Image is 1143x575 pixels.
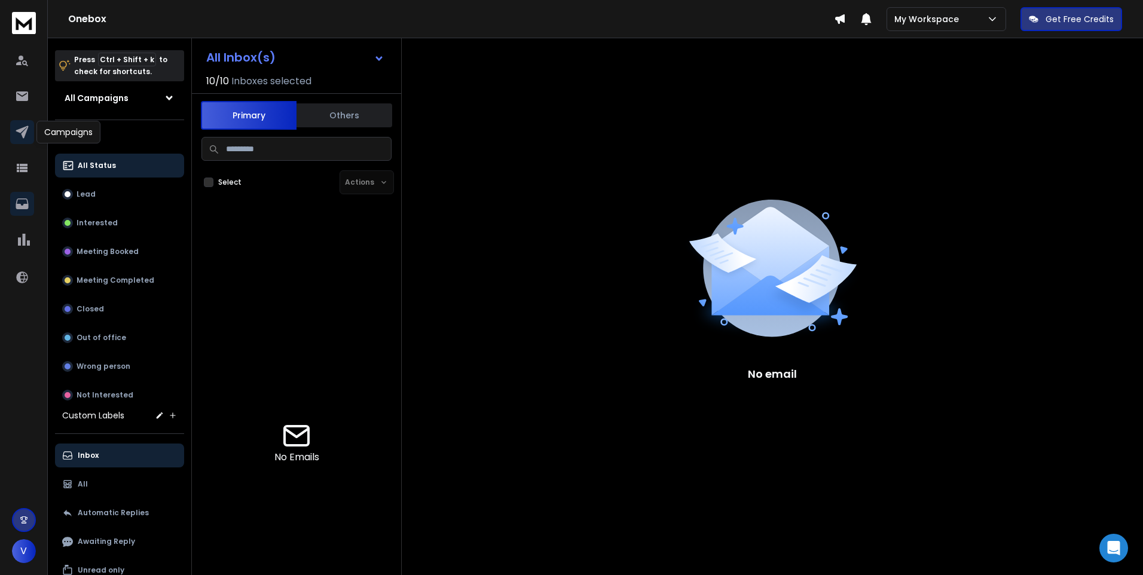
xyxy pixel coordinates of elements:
button: Awaiting Reply [55,530,184,553]
button: Wrong person [55,354,184,378]
button: V [12,539,36,563]
p: My Workspace [894,13,964,25]
p: Automatic Replies [78,508,149,518]
button: Lead [55,182,184,206]
h3: Filters [55,130,184,146]
h1: All Inbox(s) [206,51,276,63]
button: Meeting Completed [55,268,184,292]
button: Primary [201,101,297,130]
p: Out of office [77,333,126,342]
p: Closed [77,304,104,314]
button: All Status [55,154,184,178]
button: Automatic Replies [55,501,184,525]
p: No Emails [274,450,319,464]
button: Not Interested [55,383,184,407]
p: Not Interested [77,390,133,400]
h3: Inboxes selected [231,74,311,88]
p: Lead [77,189,96,199]
button: All Campaigns [55,86,184,110]
div: Open Intercom Messenger [1099,534,1128,562]
p: Inbox [78,451,99,460]
h1: All Campaigns [65,92,129,104]
span: Ctrl + Shift + k [98,53,156,66]
button: All Inbox(s) [197,45,394,69]
label: Select [218,178,242,187]
button: Get Free Credits [1020,7,1122,31]
button: Closed [55,297,184,321]
p: All Status [78,161,116,170]
p: All [78,479,88,489]
h3: Custom Labels [62,409,124,421]
p: Get Free Credits [1046,13,1114,25]
button: Meeting Booked [55,240,184,264]
button: Others [297,102,392,129]
h1: Onebox [68,12,834,26]
div: Campaigns [36,121,100,143]
button: All [55,472,184,496]
p: Awaiting Reply [78,537,135,546]
p: Meeting Completed [77,276,154,285]
p: Press to check for shortcuts. [74,54,167,78]
p: Meeting Booked [77,247,139,256]
span: 10 / 10 [206,74,229,88]
img: logo [12,12,36,34]
button: Interested [55,211,184,235]
p: No email [748,366,797,383]
p: Interested [77,218,118,228]
p: Wrong person [77,362,130,371]
p: Unread only [78,565,124,575]
button: Out of office [55,326,184,350]
button: Inbox [55,444,184,467]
